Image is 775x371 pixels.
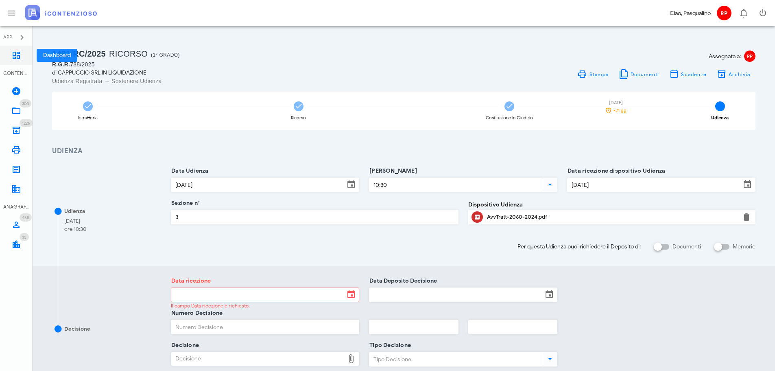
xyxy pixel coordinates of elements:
[22,235,26,240] span: 35
[171,320,359,334] input: Numero Decisione
[486,116,533,120] div: Costituzione in Giudizio
[664,68,712,80] button: Scadenze
[20,213,32,222] span: Distintivo
[78,116,98,120] div: Istruttoria
[369,352,541,366] input: Tipo Decisione
[712,68,755,80] button: Archivia
[52,49,106,58] span: 1481/RC/2025
[565,167,665,175] label: Data ricezione dispositivo Udienza
[744,50,755,62] span: RP
[20,99,31,108] span: Distintivo
[171,303,359,308] div: Il campo Data ricezione è richiesto.
[602,101,630,105] div: [DATE]
[52,77,399,85] div: Udienza Registrata → Sostenere Udienza
[22,215,29,220] span: 468
[472,211,483,223] button: Clicca per aprire un'anteprima del file o scaricarlo
[169,309,223,317] label: Numero Decisione
[169,341,199,349] label: Decisione
[681,71,707,77] span: Scadenze
[487,211,737,224] div: Clicca per aprire un'anteprima del file o scaricarlo
[52,146,755,156] h3: Udienza
[487,214,737,220] div: AvvTratt-2060-2024.pdf
[171,210,458,224] input: Sezione n°
[613,108,627,113] span: -21 gg
[711,116,729,120] div: Udienza
[630,71,659,77] span: Documenti
[3,203,29,211] div: ANAGRAFICA
[64,225,86,233] div: ore 10:30
[52,61,70,68] span: R.G.R.
[734,3,753,23] button: Distintivo
[468,200,523,209] label: Dispositivo Udienza
[728,71,751,77] span: Archivia
[291,116,306,120] div: Ricorso
[670,9,711,18] div: Ciao, Pasqualino
[3,70,29,77] div: CONTENZIOSO
[517,242,641,251] span: Per questa Udienza puoi richiedere il Deposito di:
[714,3,734,23] button: RP
[64,217,86,225] div: [DATE]
[733,243,755,251] label: Memorie
[367,167,417,175] label: [PERSON_NAME]
[717,6,731,20] span: RP
[25,5,97,20] img: logo-text-2x.png
[367,341,411,349] label: Tipo Decisione
[64,207,85,215] div: Udienza
[613,68,664,80] button: Documenti
[109,49,148,58] span: Ricorso
[22,121,30,126] span: 1226
[369,178,541,192] input: Ora Udienza
[742,212,751,222] button: Elimina
[169,167,209,175] label: Data Udienza
[572,68,613,80] a: Stampa
[589,71,609,77] span: Stampa
[672,243,701,251] label: Documenti
[715,101,725,111] span: 4
[20,119,33,127] span: Distintivo
[709,52,741,61] span: Assegnata a:
[52,68,399,77] div: di CAPPUCCIO SRL IN LIQUIDAZIONE
[169,199,200,207] label: Sezione n°
[22,101,29,106] span: 300
[151,52,180,58] span: (1° Grado)
[20,233,29,241] span: Distintivo
[64,325,90,333] div: Decisione
[52,60,399,68] div: 788/2025
[171,352,345,365] div: Decisione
